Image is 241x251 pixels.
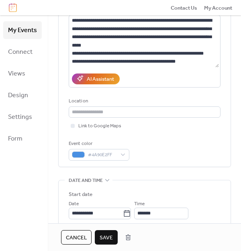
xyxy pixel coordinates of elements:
a: My Account [204,4,232,12]
div: Location [69,97,219,105]
a: Settings [3,108,42,126]
span: Design [8,89,28,102]
span: Time [134,200,145,208]
a: Form [3,130,42,147]
button: Save [95,230,118,245]
span: Form [8,133,22,145]
img: logo [9,3,17,12]
span: #4A90E2FF [88,151,116,159]
span: Cancel [66,234,87,242]
a: Views [3,65,42,82]
span: My Events [8,24,37,37]
a: Connect [3,43,42,61]
a: Contact Us [171,4,197,12]
a: Design [3,86,42,104]
span: Settings [8,111,32,124]
span: Views [8,67,25,80]
div: Event color [69,140,128,148]
span: Save [100,234,113,242]
button: Cancel [61,230,92,245]
span: Date and time [69,176,103,184]
div: AI Assistant [87,75,114,83]
a: My Events [3,21,42,39]
button: AI Assistant [72,73,120,84]
span: Date [69,200,79,208]
span: Link to Google Maps [78,122,121,130]
div: Start date [69,190,92,198]
span: Connect [8,46,33,59]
